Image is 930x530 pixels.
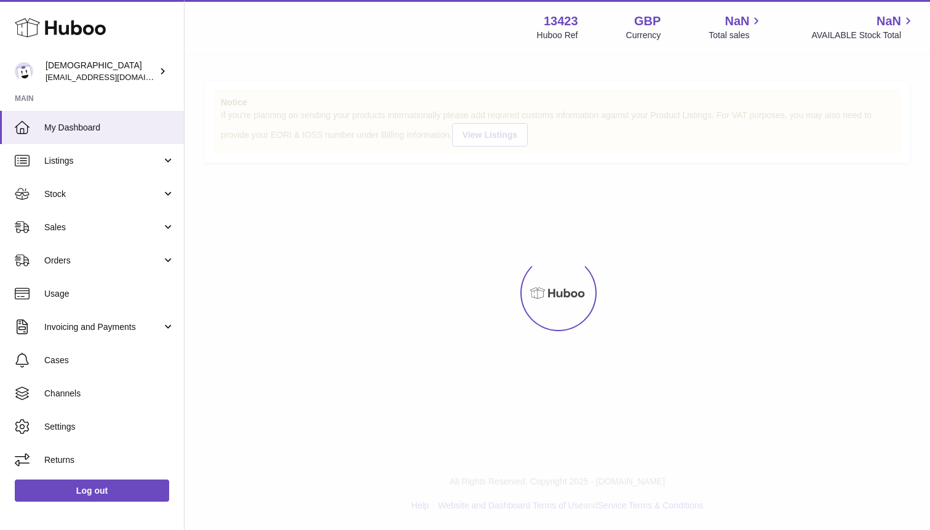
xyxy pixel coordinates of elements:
strong: GBP [634,13,661,30]
span: Usage [44,288,175,300]
div: Currency [626,30,661,41]
span: NaN [725,13,749,30]
span: Cases [44,355,175,366]
a: NaN AVAILABLE Stock Total [811,13,915,41]
span: Channels [44,388,175,400]
span: Settings [44,421,175,433]
span: Listings [44,155,162,167]
span: Orders [44,255,162,267]
img: olgazyuz@outlook.com [15,62,33,81]
span: Total sales [709,30,763,41]
a: NaN Total sales [709,13,763,41]
span: Sales [44,222,162,233]
span: Returns [44,454,175,466]
span: Stock [44,188,162,200]
span: My Dashboard [44,122,175,134]
span: Invoicing and Payments [44,321,162,333]
span: AVAILABLE Stock Total [811,30,915,41]
strong: 13423 [544,13,578,30]
div: Huboo Ref [537,30,578,41]
span: NaN [876,13,901,30]
div: [DEMOGRAPHIC_DATA] [46,60,156,83]
span: [EMAIL_ADDRESS][DOMAIN_NAME] [46,72,181,82]
a: Log out [15,480,169,502]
